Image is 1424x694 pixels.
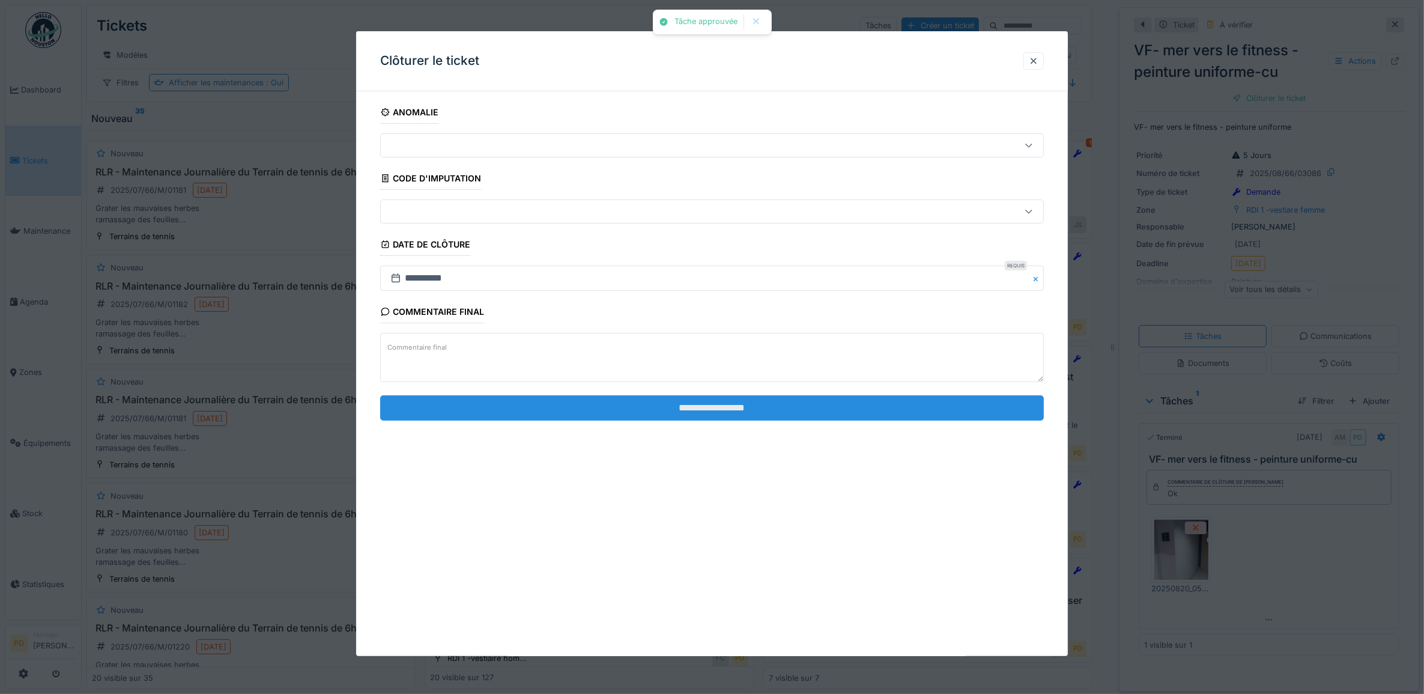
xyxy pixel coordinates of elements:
div: Requis [1005,261,1027,270]
label: Commentaire final [385,340,449,355]
h3: Clôturer le ticket [380,53,479,68]
div: Tâche approuvée [674,17,738,27]
div: Code d'imputation [380,169,482,190]
div: Commentaire final [380,303,485,323]
div: Anomalie [380,103,439,124]
div: Date de clôture [380,236,471,256]
button: Close [1031,266,1044,291]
